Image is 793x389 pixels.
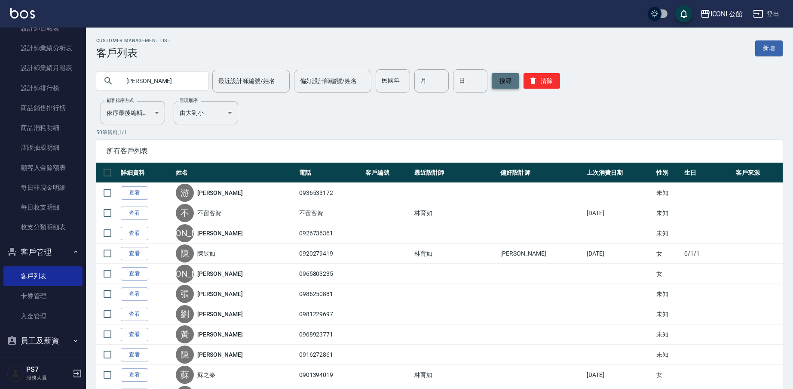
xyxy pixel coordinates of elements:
[412,365,499,385] td: 林育如
[176,325,194,343] div: 黃
[121,247,148,260] a: 查看
[197,209,221,217] a: 不留客資
[654,365,682,385] td: 女
[3,19,83,38] a: 設計師日報表
[180,97,198,104] label: 呈現順序
[3,330,83,352] button: 員工及薪資
[197,249,215,258] a: 陳昱如
[10,8,35,19] img: Logo
[101,101,165,124] div: 依序最後編輯時間
[121,267,148,281] a: 查看
[3,138,83,157] a: 店販抽成明細
[197,330,243,339] a: [PERSON_NAME]
[119,163,174,183] th: 詳細資料
[3,38,83,58] a: 設計師業績分析表
[3,266,83,286] a: 客戶列表
[654,284,682,304] td: 未知
[297,223,363,244] td: 0926736361
[297,345,363,365] td: 0916272861
[3,241,83,263] button: 客戶管理
[176,224,194,242] div: [PERSON_NAME]
[176,346,194,364] div: 陳
[121,186,148,200] a: 查看
[121,308,148,321] a: 查看
[675,5,692,22] button: save
[121,287,148,301] a: 查看
[297,163,363,183] th: 電話
[3,178,83,198] a: 每日非現金明細
[7,365,24,382] img: Person
[176,285,194,303] div: 張
[3,217,83,237] a: 收支分類明細表
[197,269,243,278] a: [PERSON_NAME]
[297,365,363,385] td: 0901394019
[197,350,243,359] a: [PERSON_NAME]
[121,227,148,240] a: 查看
[120,69,201,93] input: 搜尋關鍵字
[176,244,194,262] div: 陳
[176,204,194,222] div: 不
[297,244,363,264] td: 0920279419
[174,101,238,124] div: 由大到小
[297,183,363,203] td: 0936533172
[107,147,772,155] span: 所有客戶列表
[297,324,363,345] td: 0968923771
[750,6,783,22] button: 登出
[3,306,83,326] a: 入金管理
[654,304,682,324] td: 未知
[682,163,734,183] th: 生日
[654,324,682,345] td: 未知
[654,264,682,284] td: 女
[96,129,783,136] p: 50 筆資料, 1 / 1
[524,73,560,89] button: 清除
[654,223,682,244] td: 未知
[176,184,194,202] div: 游
[412,244,499,264] td: 林育如
[3,98,83,118] a: 商品銷售排行榜
[412,203,499,223] td: 林育如
[498,163,585,183] th: 偏好設計師
[585,163,654,183] th: 上次消費日期
[585,365,654,385] td: [DATE]
[197,370,215,379] a: 蘇之秦
[297,284,363,304] td: 0986250881
[498,244,585,264] td: [PERSON_NAME]
[197,290,243,298] a: [PERSON_NAME]
[121,207,148,220] a: 查看
[682,244,734,264] td: 0/1/1
[121,368,148,382] a: 查看
[3,78,83,98] a: 設計師排行榜
[121,328,148,341] a: 查看
[755,40,783,56] a: 新增
[197,188,243,197] a: [PERSON_NAME]
[297,304,363,324] td: 0981229697
[176,305,194,323] div: 劉
[412,163,499,183] th: 最近設計師
[363,163,412,183] th: 客戶編號
[492,73,519,89] button: 搜尋
[96,47,171,59] h3: 客戶列表
[654,163,682,183] th: 性別
[107,97,134,104] label: 顧客排序方式
[3,198,83,217] a: 每日收支明細
[3,58,83,78] a: 設計師業績月報表
[3,118,83,138] a: 商品消耗明細
[697,5,747,23] button: ICONI 公館
[585,244,654,264] td: [DATE]
[710,9,743,19] div: ICONI 公館
[297,203,363,223] td: 不留客資
[121,348,148,361] a: 查看
[26,374,70,382] p: 服務人員
[26,365,70,374] h5: PS7
[176,265,194,283] div: [PERSON_NAME]
[297,264,363,284] td: 0965803235
[3,158,83,178] a: 顧客入金餘額表
[197,310,243,318] a: [PERSON_NAME]
[654,244,682,264] td: 女
[3,286,83,306] a: 卡券管理
[176,366,194,384] div: 蘇
[197,229,243,238] a: [PERSON_NAME]
[734,163,783,183] th: 客戶來源
[174,163,297,183] th: 姓名
[96,38,171,43] h2: Customer Management List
